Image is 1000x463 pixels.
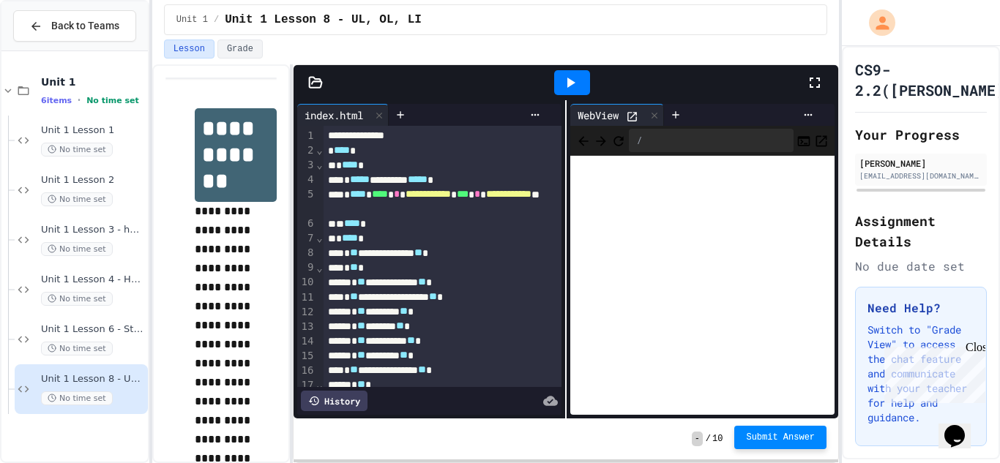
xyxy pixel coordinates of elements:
div: 2 [297,143,316,158]
div: WebView [570,104,664,126]
span: Fold line [316,144,323,156]
span: Unit 1 Lesson 2 [41,174,145,187]
span: Unit 1 Lesson 4 - Headlines Lab [41,274,145,286]
div: 8 [297,246,316,260]
div: My Account [854,6,899,39]
span: No time set [41,143,113,157]
div: / [629,129,794,152]
span: No time set [41,391,113,405]
span: Unit 1 Lesson 1 [41,124,145,137]
span: No time set [41,342,113,355]
button: Open in new tab [814,132,829,149]
div: 15 [297,349,316,364]
span: Unit 1 Lesson 6 - Station 1 Build [41,323,145,336]
div: 9 [297,260,316,275]
iframe: chat widget [878,341,985,403]
div: 10 [297,275,316,290]
span: Fold line [316,379,323,391]
h2: Your Progress [855,124,987,145]
span: 10 [712,433,723,445]
span: - [692,432,703,446]
div: [EMAIL_ADDRESS][DOMAIN_NAME] [859,170,982,181]
button: Back to Teams [13,10,136,42]
div: History [301,391,367,411]
span: Fold line [316,262,323,274]
div: 4 [297,173,316,187]
span: Submit Answer [746,432,815,443]
div: 6 [297,217,316,231]
span: / [214,14,219,26]
div: Chat with us now!Close [6,6,101,93]
div: WebView [570,108,626,123]
span: • [78,94,81,106]
p: Switch to "Grade View" to access the chat feature and communicate with your teacher for help and ... [867,323,974,425]
span: Unit 1 [41,75,145,89]
div: 14 [297,334,316,349]
span: Unit 1 [176,14,208,26]
span: Back to Teams [51,18,119,34]
span: 6 items [41,96,72,105]
span: Unit 1 Lesson 8 - UL, OL, LI [41,373,145,385]
span: Forward [594,131,608,149]
div: 11 [297,290,316,305]
div: 7 [297,231,316,246]
div: index.html [297,104,389,126]
span: / [706,433,711,445]
div: 16 [297,364,316,378]
button: Grade [217,39,263,59]
span: No time set [41,192,113,206]
span: Fold line [316,159,323,170]
div: index.html [297,108,370,123]
span: No time set [41,242,113,256]
h2: Assignment Details [855,211,987,252]
button: Lesson [164,39,214,59]
div: 3 [297,158,316,173]
div: 17 [297,378,316,393]
h3: Need Help? [867,299,974,317]
span: No time set [41,292,113,306]
div: 13 [297,320,316,334]
div: [PERSON_NAME] [859,157,982,170]
iframe: Web Preview [570,156,835,415]
button: Console [796,132,811,149]
iframe: chat widget [939,404,985,448]
div: 1 [297,129,316,143]
div: 5 [297,187,316,217]
div: No due date set [855,257,987,275]
span: Back [576,131,591,149]
button: Refresh [611,132,626,149]
span: Fold line [316,232,323,244]
div: 12 [297,305,316,320]
button: Submit Answer [734,426,827,449]
span: Unit 1 Lesson 3 - heading and paragraph tags [41,224,145,236]
span: Unit 1 Lesson 8 - UL, OL, LI [225,11,422,29]
span: No time set [86,96,139,105]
